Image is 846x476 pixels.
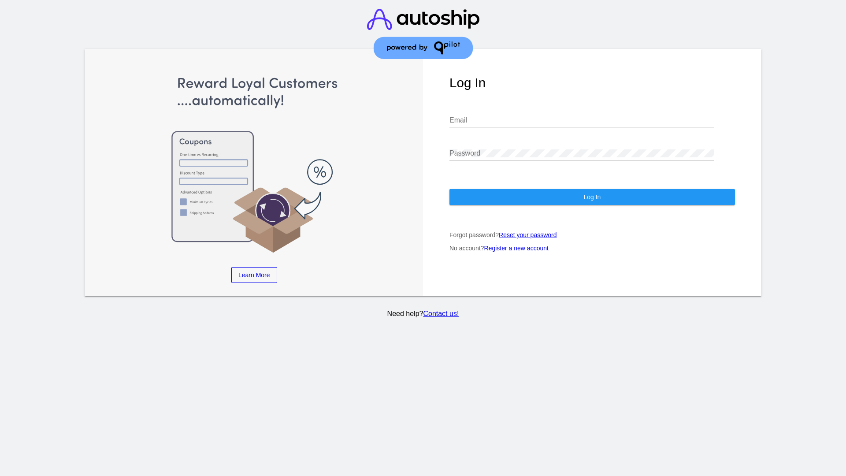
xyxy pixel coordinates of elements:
[583,193,601,201] span: Log In
[449,189,735,205] button: Log In
[111,75,397,254] img: Apply Coupons Automatically to Scheduled Orders with QPilot
[484,245,549,252] a: Register a new account
[449,245,735,252] p: No account?
[449,116,714,124] input: Email
[449,75,735,90] h1: Log In
[238,271,270,279] span: Learn More
[499,231,557,238] a: Reset your password
[83,310,763,318] p: Need help?
[449,231,735,238] p: Forgot password?
[423,310,459,317] a: Contact us!
[231,267,277,283] a: Learn More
